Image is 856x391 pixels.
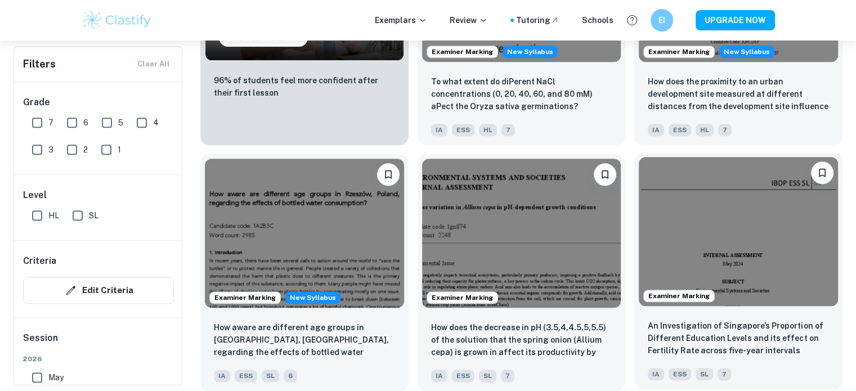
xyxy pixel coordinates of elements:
[118,116,123,129] span: 5
[811,161,833,184] button: Bookmark
[718,124,732,136] span: 7
[648,320,829,357] p: An Investigation of Singapore’s Proportion of Different Education Levels and its effect on Fertil...
[431,124,447,136] span: IA
[669,124,691,136] span: ESS
[582,14,613,26] a: Schools
[648,75,829,114] p: How does the proximity to an urban development site measured at different distances from the deve...
[479,124,497,136] span: HL
[48,209,59,222] span: HL
[48,116,53,129] span: 7
[431,321,612,359] p: How does the decrease in pH (3.5,4,4.5,5,5.5) of the solution that the spring onion (Allium cepa)...
[501,370,514,382] span: 7
[200,154,409,391] a: Examiner MarkingStarting from the May 2026 session, the ESS IA requirements have changed. We crea...
[285,291,340,304] span: New Syllabus
[48,371,64,384] span: May
[235,370,257,382] span: ESS
[427,47,498,57] span: Examiner Marking
[23,331,174,354] h6: Session
[422,159,621,308] img: ESS IA example thumbnail: How does the decrease in pH (3.5,4,4.5,5
[594,163,616,186] button: Bookmark
[431,75,612,113] p: To what extent do diPerent NaCl concentrations (0, 20, 40, 60, and 80 mM) aPect the Oryza sativa ...
[479,370,496,382] span: SL
[644,47,714,57] span: Examiner Marking
[696,10,775,30] button: UPGRADE NOW
[23,254,56,268] h6: Criteria
[23,56,56,72] h6: Filters
[655,14,668,26] h6: EI
[696,368,713,380] span: SL
[644,291,714,301] span: Examiner Marking
[452,124,474,136] span: ESS
[450,14,488,26] p: Review
[452,370,474,382] span: ESS
[285,291,340,304] div: Starting from the May 2026 session, the ESS IA requirements have changed. We created this exempla...
[214,74,395,99] p: 96% of students feel more confident after their first lesson
[431,370,447,382] span: IA
[284,370,297,382] span: 6
[262,370,279,382] span: SL
[719,46,774,58] div: Starting from the May 2026 session, the ESS IA requirements have changed. We created this exempla...
[23,188,174,202] h6: Level
[719,46,774,58] span: New Syllabus
[214,370,230,382] span: IA
[82,9,153,32] img: Clastify logo
[503,46,558,58] span: New Syllabus
[696,124,714,136] span: HL
[622,11,642,30] button: Help and Feedback
[418,154,626,391] a: Examiner MarkingBookmarkHow does the decrease in pH (3.5,4,4.5,5,5.5) of the solution that the sp...
[23,277,174,304] button: Edit Criteria
[118,143,121,156] span: 1
[89,209,98,222] span: SL
[669,368,691,380] span: ESS
[651,9,673,32] button: EI
[48,143,53,156] span: 3
[718,368,731,380] span: 7
[375,14,427,26] p: Exemplars
[214,321,395,359] p: How aware are different age groups in Rzeszów, Poland, regarding the effects of bottled water con...
[23,354,174,364] span: 2026
[501,124,515,136] span: 7
[210,293,280,303] span: Examiner Marking
[205,159,404,308] img: ESS IA example thumbnail: How aware are different age groups in Rz
[427,293,498,303] span: Examiner Marking
[634,154,842,391] a: Examiner MarkingBookmarkAn Investigation of Singapore’s Proportion of Different Education Levels ...
[23,96,174,109] h6: Grade
[639,157,838,306] img: ESS IA example thumbnail: An Investigation of Singapore’s Proporti
[377,163,400,186] button: Bookmark
[648,368,664,380] span: IA
[153,116,159,129] span: 4
[83,116,88,129] span: 6
[648,124,664,136] span: IA
[516,14,559,26] a: Tutoring
[83,143,88,156] span: 2
[503,46,558,58] div: Starting from the May 2026 session, the ESS IA requirements have changed. We created this exempla...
